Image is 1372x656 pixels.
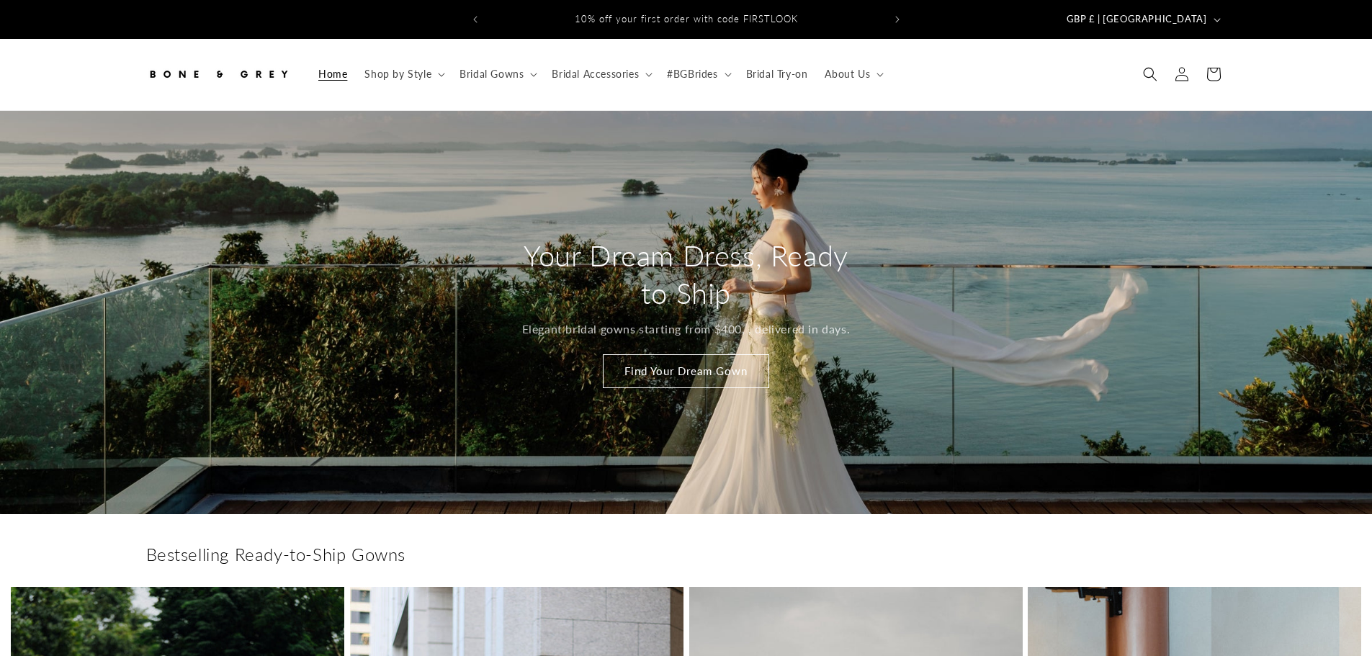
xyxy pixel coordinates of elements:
a: Find Your Dream Gown [603,354,769,388]
button: Next announcement [882,6,913,33]
h2: Your Dream Dress, Ready to Ship [515,237,857,312]
button: Previous announcement [459,6,491,33]
span: 10% off your first order with code FIRSTLOOK [575,13,798,24]
img: Bone and Grey Bridal [146,58,290,90]
span: About Us [825,68,870,81]
a: Bridal Try-on [737,59,817,89]
summary: #BGBrides [658,59,737,89]
summary: Search [1134,58,1166,90]
h2: Bestselling Ready-to-Ship Gowns [146,543,1227,565]
span: GBP £ | [GEOGRAPHIC_DATA] [1067,12,1207,27]
span: Bridal Try-on [746,68,808,81]
summary: About Us [816,59,889,89]
p: Elegant bridal gowns starting from $400, , delivered in days. [522,319,851,340]
summary: Bridal Gowns [451,59,543,89]
summary: Shop by Style [356,59,451,89]
a: Home [310,59,356,89]
a: Bone and Grey Bridal [140,53,295,96]
span: Home [318,68,347,81]
span: Bridal Accessories [552,68,639,81]
span: Shop by Style [364,68,431,81]
span: Bridal Gowns [459,68,524,81]
summary: Bridal Accessories [543,59,658,89]
button: GBP £ | [GEOGRAPHIC_DATA] [1058,6,1227,33]
span: #BGBrides [667,68,717,81]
